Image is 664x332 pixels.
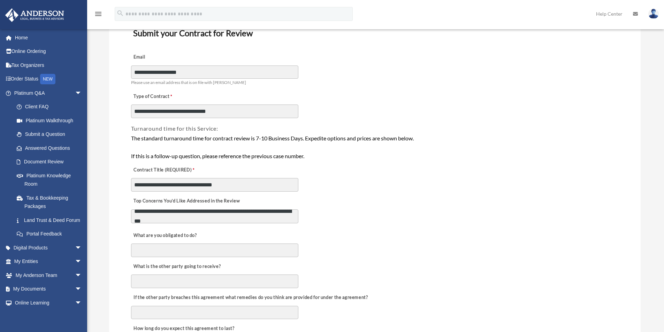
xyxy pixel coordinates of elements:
label: Contract Title (REQUIRED) [131,165,201,175]
div: NEW [40,74,55,84]
label: Email [131,53,201,62]
a: My Anderson Teamarrow_drop_down [5,268,92,282]
i: menu [94,10,102,18]
a: Online Ordering [5,45,92,59]
a: Answered Questions [10,141,92,155]
a: Home [5,31,92,45]
a: Client FAQ [10,100,92,114]
img: User Pic [648,9,659,19]
span: Please use an email address that is on file with [PERSON_NAME] [131,80,246,85]
a: Document Review [10,155,89,169]
label: If the other party breaches this agreement what remedies do you think are provided for under the ... [131,293,370,302]
label: Top Concerns You’d Like Addressed in the Review [131,196,242,206]
a: Online Learningarrow_drop_down [5,296,92,310]
span: arrow_drop_down [75,255,89,269]
label: What are you obligated to do? [131,231,201,240]
span: arrow_drop_down [75,86,89,100]
div: The standard turnaround time for contract review is 7-10 Business Days. Expedite options and pric... [131,134,619,161]
a: My Entitiesarrow_drop_down [5,255,92,269]
a: Tax Organizers [5,58,92,72]
a: Platinum Q&Aarrow_drop_down [5,86,92,100]
h3: Submit your Contract for Review [130,26,619,40]
a: Platinum Knowledge Room [10,169,92,191]
a: My Documentsarrow_drop_down [5,282,92,296]
a: Tax & Bookkeeping Packages [10,191,92,213]
span: arrow_drop_down [75,268,89,283]
a: Submit a Question [10,128,92,141]
a: Platinum Walkthrough [10,114,92,128]
img: Anderson Advisors Platinum Portal [3,8,66,22]
a: Portal Feedback [10,227,92,241]
label: Type of Contract [131,92,201,101]
span: arrow_drop_down [75,241,89,255]
span: Turnaround time for this Service: [131,125,218,132]
i: search [116,9,124,17]
span: arrow_drop_down [75,282,89,296]
span: arrow_drop_down [75,296,89,310]
label: What is the other party going to receive? [131,262,223,271]
a: Digital Productsarrow_drop_down [5,241,92,255]
a: Order StatusNEW [5,72,92,86]
a: menu [94,12,102,18]
a: Land Trust & Deed Forum [10,213,92,227]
